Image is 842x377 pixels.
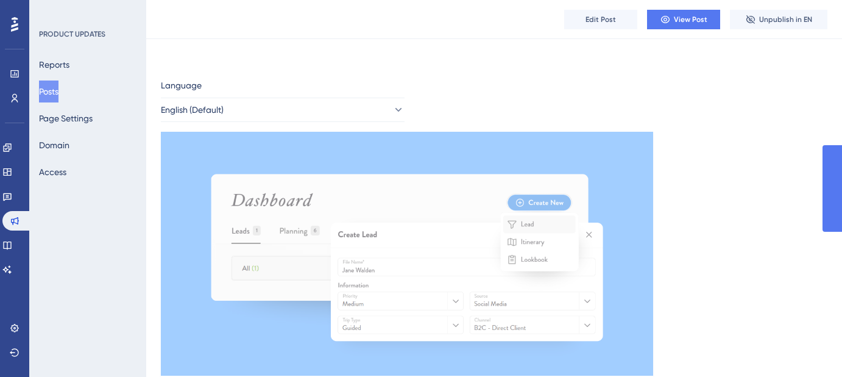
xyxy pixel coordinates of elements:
span: View Post [674,15,707,24]
img: file-1750427202306.png [161,132,653,376]
button: Reports [39,54,69,76]
button: Posts [39,81,58,102]
span: Unpublish in EN [759,15,812,24]
button: View Post [647,10,720,29]
span: Edit Post [586,15,616,24]
span: English (Default) [161,102,224,117]
div: PRODUCT UPDATES [39,29,105,39]
button: Domain [39,134,69,156]
button: Page Settings [39,107,93,129]
iframe: UserGuiding AI Assistant Launcher [791,329,827,365]
button: English (Default) [161,98,405,122]
button: Edit Post [564,10,637,29]
button: Access [39,161,66,183]
span: Language [161,78,202,93]
button: Unpublish in EN [730,10,827,29]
